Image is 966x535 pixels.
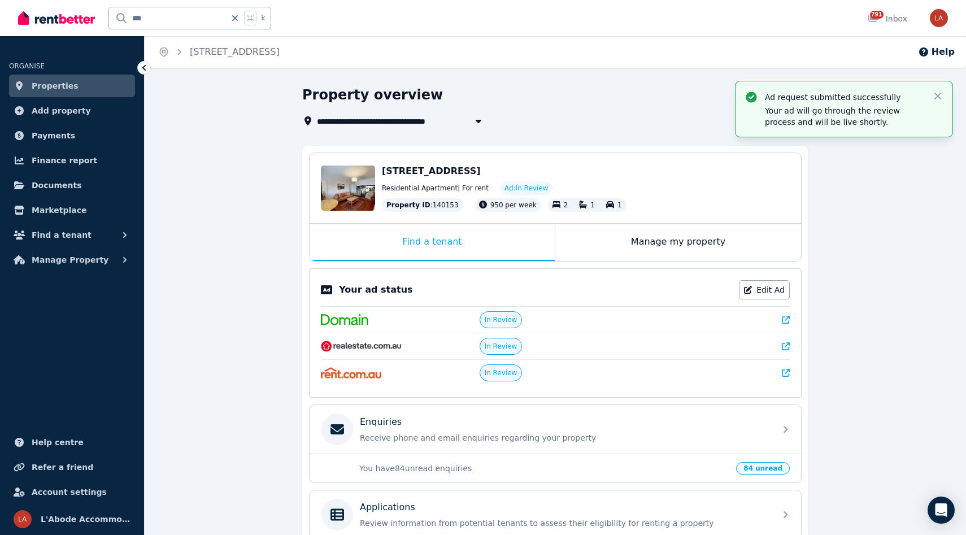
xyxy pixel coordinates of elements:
[360,501,415,514] p: Applications
[739,280,790,299] a: Edit Ad
[321,367,381,379] img: Rent.com.au
[382,166,481,176] span: [STREET_ADDRESS]
[32,203,86,217] span: Marketplace
[18,10,95,27] img: RentBetter
[617,201,622,209] span: 1
[32,129,75,142] span: Payments
[302,86,443,104] h1: Property overview
[382,184,489,193] span: Residential Apartment | For rent
[9,62,45,70] span: ORGANISE
[870,11,884,19] span: 791
[360,517,769,529] p: Review information from potential tenants to assess their eligibility for renting a property
[359,463,729,474] p: You have 84 unread enquiries
[382,198,463,212] div: : 140153
[9,456,135,479] a: Refer a friend
[145,36,293,68] nav: Breadcrumb
[339,283,412,297] p: Your ad status
[485,315,517,324] span: In Review
[32,104,91,118] span: Add property
[310,405,801,454] a: EnquiriesReceive phone and email enquiries regarding your property
[490,201,537,209] span: 950 per week
[9,249,135,271] button: Manage Property
[9,124,135,147] a: Payments
[9,431,135,454] a: Help centre
[360,415,402,429] p: Enquiries
[261,14,265,23] span: k
[9,149,135,172] a: Finance report
[9,199,135,221] a: Marketplace
[765,92,923,103] p: Ad request submitted successfully
[32,79,79,93] span: Properties
[321,341,402,352] img: RealEstate.com.au
[190,46,280,57] a: [STREET_ADDRESS]
[868,13,907,24] div: Inbox
[32,253,108,267] span: Manage Property
[9,75,135,97] a: Properties
[360,432,769,443] p: Receive phone and email enquiries regarding your property
[918,45,955,59] button: Help
[9,481,135,503] a: Account settings
[736,462,790,475] span: 84 unread
[555,224,801,261] div: Manage my property
[310,224,555,261] div: Find a tenant
[32,154,97,167] span: Finance report
[485,368,517,377] span: In Review
[32,460,93,474] span: Refer a friend
[386,201,430,210] span: Property ID
[928,497,955,524] div: Open Intercom Messenger
[765,105,923,128] p: Your ad will go through the review process and will be live shortly.
[590,201,595,209] span: 1
[14,510,32,528] img: L'Abode Accommodation Specialist
[32,228,92,242] span: Find a tenant
[321,314,368,325] img: Domain.com.au
[564,201,568,209] span: 2
[41,512,130,526] span: L'Abode Accommodation Specialist
[32,179,82,192] span: Documents
[9,224,135,246] button: Find a tenant
[32,436,84,449] span: Help centre
[32,485,107,499] span: Account settings
[485,342,517,351] span: In Review
[504,184,548,193] span: Ad: In Review
[9,99,135,122] a: Add property
[9,174,135,197] a: Documents
[930,9,948,27] img: L'Abode Accommodation Specialist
